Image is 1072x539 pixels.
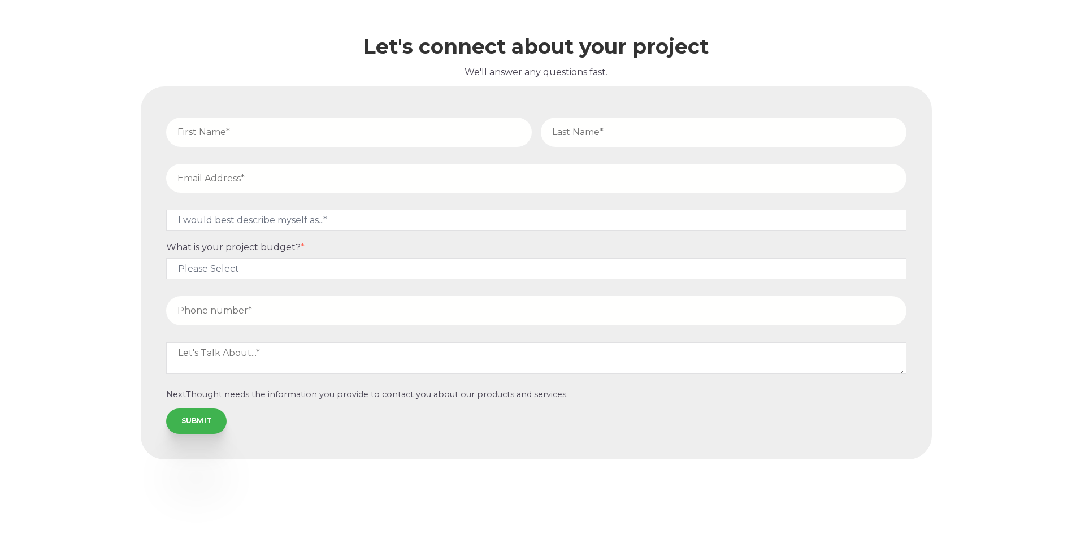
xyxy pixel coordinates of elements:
input: Phone number* [166,296,906,325]
p: NextThought needs the information you provide to contact you about our products and services. [166,390,906,399]
input: Last Name* [541,118,906,146]
span: What is your project budget? [166,242,301,253]
h2: Let's connect about your project [141,35,932,58]
input: SUBMIT [166,408,227,433]
input: Email Address* [166,164,906,193]
input: First Name* [166,118,532,146]
p: We'll answer any questions fast. [141,65,932,80]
